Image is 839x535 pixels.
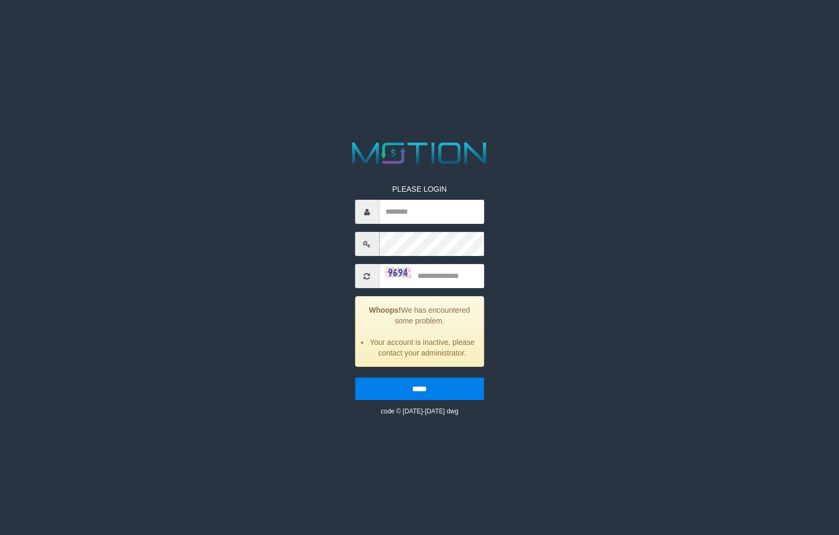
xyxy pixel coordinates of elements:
[369,306,401,314] strong: Whoops!
[355,296,484,367] div: We has encountered some problem.
[381,408,458,415] small: code © [DATE]-[DATE] dwg
[346,139,493,168] img: MOTION_logo.png
[384,267,411,278] img: captcha
[369,337,475,358] li: Your account is inactive, please contact your administrator.
[355,184,484,194] p: PLEASE LOGIN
